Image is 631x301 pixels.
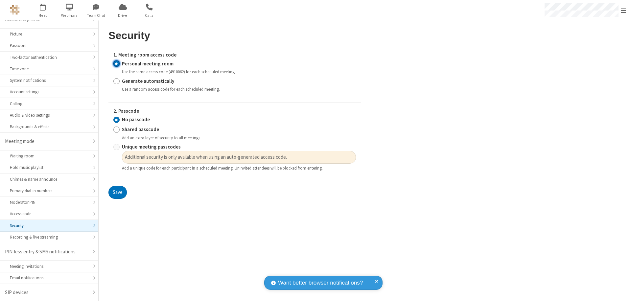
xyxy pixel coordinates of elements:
span: Calls [137,12,162,18]
div: Password [10,42,88,49]
span: Webinars [57,12,82,18]
div: Meeting Invitations [10,263,88,269]
div: Email notifications [10,275,88,281]
div: PIN-less entry & SMS notifications [5,248,88,256]
div: Use a random access code for each scheduled meeting. [122,86,356,92]
div: Backgrounds & effects [10,124,88,130]
img: QA Selenium DO NOT DELETE OR CHANGE [10,5,20,15]
span: Meet [31,12,55,18]
div: Two-factor authentication [10,54,88,60]
div: Hold music playlist [10,164,88,171]
strong: No passcode [122,116,150,123]
div: Security [10,222,88,229]
div: Chimes & name announce [10,176,88,182]
span: Want better browser notifications? [278,279,363,287]
div: SIP devices [5,289,88,296]
div: Access code [10,211,88,217]
h2: Security [108,30,361,41]
button: Save [108,186,127,199]
div: Moderator PIN [10,199,88,205]
label: 1. Meeting room access code [113,51,356,59]
div: Primary dial-in numbers [10,188,88,194]
span: Additional security is only available when using an auto-generated access code. [125,153,353,161]
div: Account settings [10,89,88,95]
div: Audio & video settings [10,112,88,118]
span: Drive [110,12,135,18]
strong: Shared passcode [122,126,159,132]
div: Add an extra layer of security to all meetings. [122,135,356,141]
strong: Generate automatically [122,78,174,84]
div: System notifications [10,77,88,83]
div: Add a unique code for each participant in a scheduled meeting. Uninvited attendees will be blocke... [122,165,356,171]
span: Team Chat [84,12,108,18]
div: Meeting mode [5,138,88,145]
div: Recording & live streaming [10,234,88,240]
strong: Unique meeting passcodes [122,144,181,150]
div: Waiting room [10,153,88,159]
label: 2. Passcode [113,107,356,115]
div: Use the same access code (4910062) for each scheduled meeting. [122,69,356,75]
iframe: Chat [615,284,626,296]
div: Picture [10,31,88,37]
div: Time zone [10,66,88,72]
div: Calling [10,101,88,107]
strong: Personal meeting room [122,60,174,67]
